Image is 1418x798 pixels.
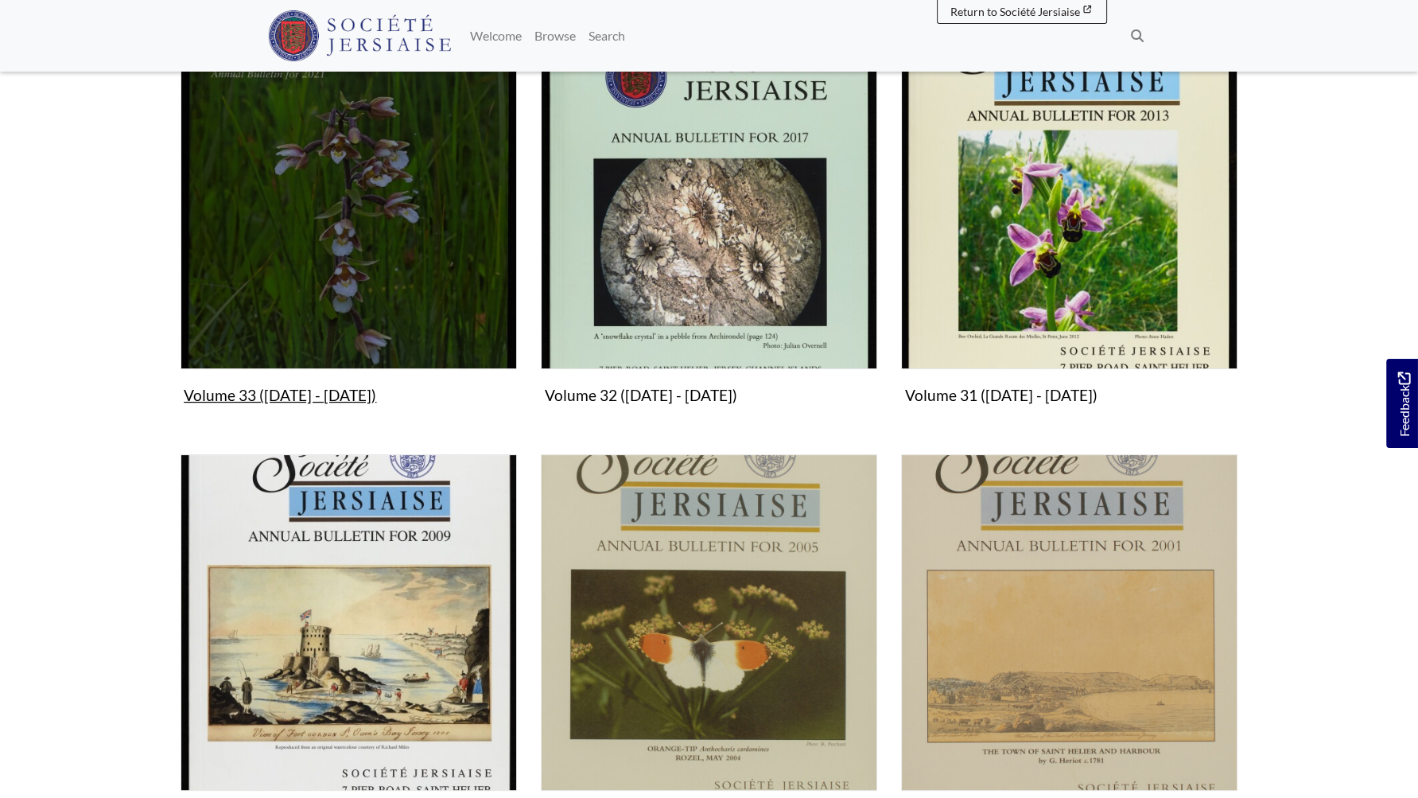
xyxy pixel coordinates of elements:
img: Volume 33 (2021 - 2024) [181,33,517,369]
div: Subcollection [889,33,1249,435]
a: Search [582,20,631,52]
a: Browse [528,20,582,52]
span: Feedback [1394,372,1413,437]
img: Volume 32 (2017 - 2020) [541,33,877,369]
a: Volume 33 (2021 - 2024) Volume 33 ([DATE] - [DATE]) [181,33,517,411]
div: Subcollection [169,33,529,435]
span: Return to Société Jersiaise [950,5,1080,18]
a: Volume 31 (2013 - 2016) Volume 31 ([DATE] - [DATE]) [901,33,1237,411]
img: Volume 31 (2013 - 2016) [901,33,1237,369]
img: Volume 28 (2001 - 2004) [901,454,1237,791]
a: Volume 32 (2017 - 2020) Volume 32 ([DATE] - [DATE]) [541,33,877,411]
a: Société Jersiaise logo [268,6,452,65]
a: Welcome [464,20,528,52]
img: Volume 30 (2009 - 2012) [181,454,517,791]
div: Subcollection [529,33,889,435]
a: Would you like to provide feedback? [1386,359,1418,448]
img: Société Jersiaise [268,10,452,61]
img: Volume 29 (2005 - 2008) [541,454,877,791]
